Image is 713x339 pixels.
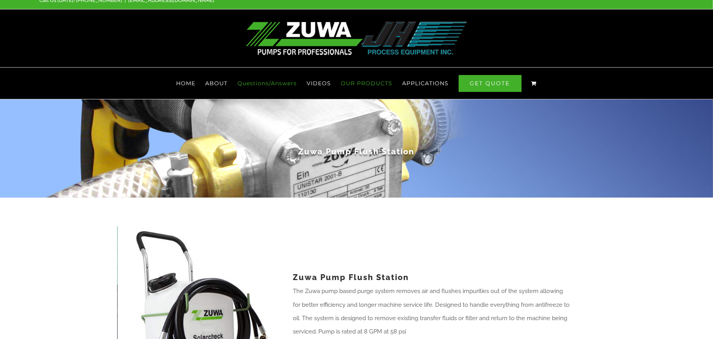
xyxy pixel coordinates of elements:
[459,75,522,92] span: GET QUOTE
[531,68,537,99] a: View Cart
[402,81,449,86] span: APPLICATIONS
[293,271,571,284] h1: Zuwa Pump Flush Station
[402,68,449,99] a: APPLICATIONS
[238,81,297,86] span: Questions/Answers
[176,81,196,86] span: HOME
[39,68,674,99] nav: Main Menu
[176,68,196,99] a: HOME
[459,68,522,99] a: GET QUOTE
[127,146,586,157] h1: Zuwa Pump Flush Station
[307,81,331,86] span: VIDEOS
[307,68,331,99] a: VIDEOS
[206,68,228,99] a: ABOUT
[341,81,393,86] span: OUR PRODUCTS
[206,81,228,86] span: ABOUT
[238,68,297,99] a: Questions/Answers
[293,284,571,338] p: The Zuwa pump based purge system removes air and flushes impurities out of the system allowing fo...
[341,68,393,99] a: OUR PRODUCTS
